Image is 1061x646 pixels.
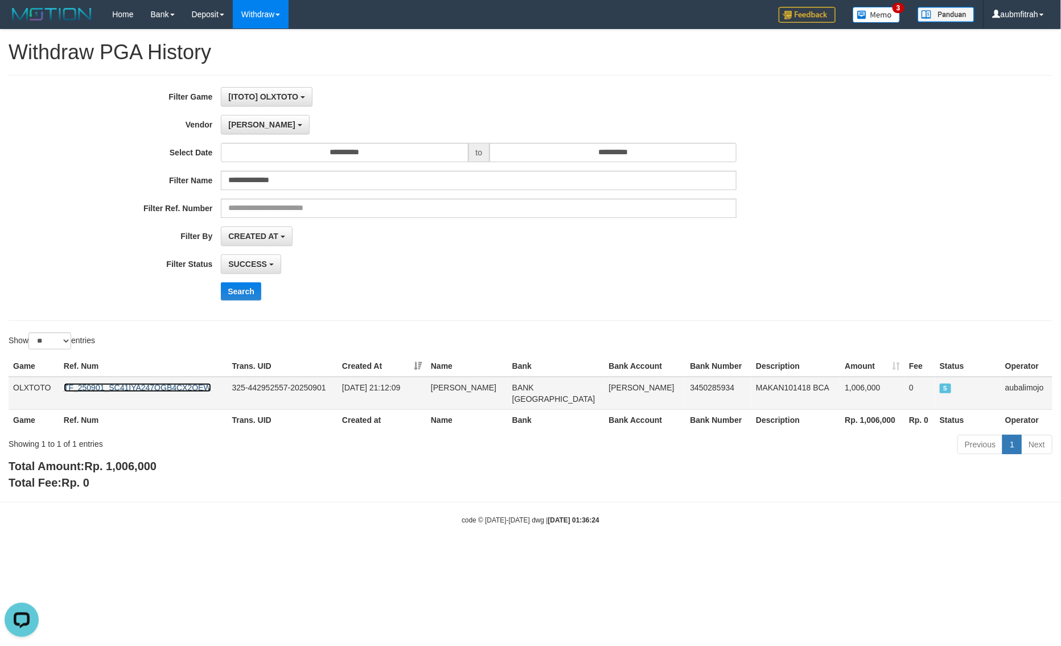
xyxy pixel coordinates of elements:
[604,409,686,430] th: Bank Account
[426,409,508,430] th: Name
[228,377,338,410] td: 325-442952557-20250901
[751,377,840,410] td: MAKAN101418 BCA
[61,476,89,489] span: Rp. 0
[9,409,59,430] th: Game
[9,356,59,377] th: Game
[1001,356,1052,377] th: Operator
[685,409,751,430] th: Bank Number
[9,332,95,349] label: Show entries
[935,356,1001,377] th: Status
[221,254,281,274] button: SUCCESS
[228,232,278,241] span: CREATED AT
[604,356,686,377] th: Bank Account
[893,3,904,13] span: 3
[221,87,312,106] button: [ITOTO] OLXTOTO
[904,409,935,430] th: Rp. 0
[228,260,267,269] span: SUCCESS
[84,460,157,472] span: Rp. 1,006,000
[221,227,293,246] button: CREATED AT
[9,377,59,410] td: OLXTOTO
[508,356,604,377] th: Bank
[508,377,604,410] td: BANK [GEOGRAPHIC_DATA]
[5,5,39,39] button: Open LiveChat chat widget
[904,377,935,410] td: 0
[918,7,974,22] img: panduan.png
[1001,409,1052,430] th: Operator
[64,383,211,392] a: TF_250901_SC41IYA247OGB4CX2OEW
[28,332,71,349] select: Showentries
[228,356,338,377] th: Trans. UID
[228,120,295,129] span: [PERSON_NAME]
[468,143,490,162] span: to
[221,282,261,301] button: Search
[426,377,508,410] td: [PERSON_NAME]
[940,384,951,393] span: SUCCESS
[59,409,228,430] th: Ref. Num
[935,409,1001,430] th: Status
[840,356,904,377] th: Amount: activate to sort column ascending
[1021,435,1052,454] a: Next
[59,356,228,377] th: Ref. Num
[9,434,434,450] div: Showing 1 to 1 of 1 entries
[840,377,904,410] td: 1,006,000
[228,409,338,430] th: Trans. UID
[9,6,95,23] img: MOTION_logo.png
[1002,435,1022,454] a: 1
[508,409,604,430] th: Bank
[9,460,157,472] b: Total Amount:
[338,409,426,430] th: Created at
[853,7,900,23] img: Button%20Memo.svg
[228,92,298,101] span: [ITOTO] OLXTOTO
[462,516,599,524] small: code © [DATE]-[DATE] dwg |
[426,356,508,377] th: Name
[338,356,426,377] th: Created At: activate to sort column ascending
[685,377,751,410] td: 3450285934
[548,516,599,524] strong: [DATE] 01:36:24
[221,115,309,134] button: [PERSON_NAME]
[9,41,1052,64] h1: Withdraw PGA History
[685,356,751,377] th: Bank Number
[840,409,904,430] th: Rp. 1,006,000
[338,377,426,410] td: [DATE] 21:12:09
[904,356,935,377] th: Fee
[751,356,840,377] th: Description
[751,409,840,430] th: Description
[1001,377,1052,410] td: aubalimojo
[779,7,836,23] img: Feedback.jpg
[9,476,89,489] b: Total Fee:
[957,435,1003,454] a: Previous
[604,377,686,410] td: [PERSON_NAME]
